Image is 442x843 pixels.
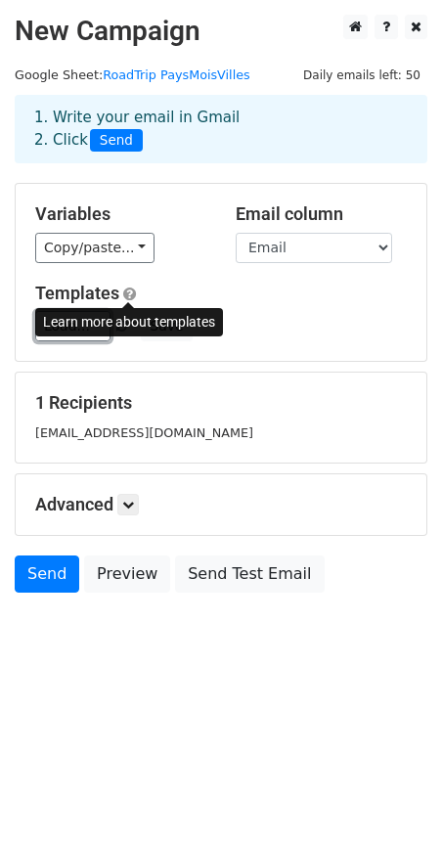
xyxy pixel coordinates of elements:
a: Preview [84,555,170,593]
small: [EMAIL_ADDRESS][DOMAIN_NAME] [35,425,253,440]
a: Send [15,555,79,593]
h5: Email column [236,203,407,225]
a: RoadTrip PaysMoisVilles [103,67,250,82]
span: Send [90,129,143,153]
small: Google Sheet: [15,67,250,82]
div: Widget de chat [344,749,442,843]
a: Send Test Email [175,555,324,593]
a: Daily emails left: 50 [296,67,427,82]
span: Daily emails left: 50 [296,65,427,86]
a: Copy/paste... [35,233,155,263]
h5: Variables [35,203,206,225]
div: 1. Write your email in Gmail 2. Click [20,107,422,152]
iframe: Chat Widget [344,749,442,843]
h5: Advanced [35,494,407,515]
h2: New Campaign [15,15,427,48]
div: Learn more about templates [35,308,223,336]
h5: 1 Recipients [35,392,407,414]
a: Templates [35,283,119,303]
